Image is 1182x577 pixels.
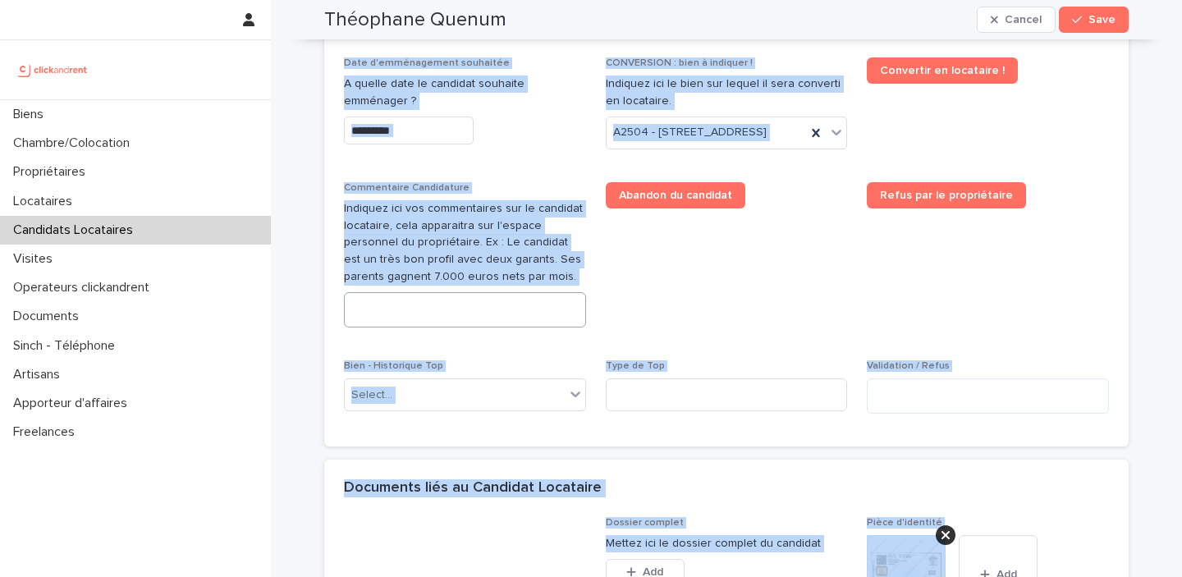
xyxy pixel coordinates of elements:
p: Freelances [7,424,88,440]
p: Indiquez ici le bien sur lequel il sera converti en locataire. [606,76,848,110]
p: Chambre/Colocation [7,135,143,151]
a: Refus par le propriétaire [867,182,1026,208]
p: Propriétaires [7,164,98,180]
span: Save [1088,14,1116,25]
p: Candidats Locataires [7,222,146,238]
span: Type de Top [606,361,665,371]
span: Bien - Historique Top [344,361,443,371]
h2: Théophane Quenum [324,8,506,32]
img: UCB0brd3T0yccxBKYDjQ [13,53,93,86]
h2: Documents liés au Candidat Locataire [344,479,602,497]
p: Biens [7,107,57,122]
span: A2504 - [STREET_ADDRESS] [613,124,767,141]
p: Artisans [7,367,73,382]
span: Convertir en locataire ! [880,65,1005,76]
p: Locataires [7,194,85,209]
p: Visites [7,251,66,267]
a: Abandon du candidat [606,182,745,208]
p: Operateurs clickandrent [7,280,163,295]
p: Sinch - Téléphone [7,338,128,354]
button: Cancel [977,7,1056,33]
p: Mettez ici le dossier complet du candidat [606,535,848,552]
span: Abandon du candidat [619,190,732,201]
span: Pièce d'identité [867,518,942,528]
span: Dossier complet [606,518,684,528]
p: Documents [7,309,92,324]
span: Date d'emménagement souhaitée [344,58,510,68]
span: CONVERSION : bien à indiquer ! [606,58,753,68]
span: Cancel [1005,14,1042,25]
span: Validation / Refus [867,361,950,371]
a: Convertir en locataire ! [867,57,1018,84]
p: A quelle date le candidat souhaite emménager ? [344,76,586,110]
p: Apporteur d'affaires [7,396,140,411]
p: Indiquez ici vos commentaires sur le candidat locataire, cela apparaitra sur l'espace personnel d... [344,200,586,286]
div: Select... [351,387,392,404]
span: Refus par le propriétaire [880,190,1013,201]
button: Save [1059,7,1129,33]
span: Commentaire Candidature [344,183,470,193]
